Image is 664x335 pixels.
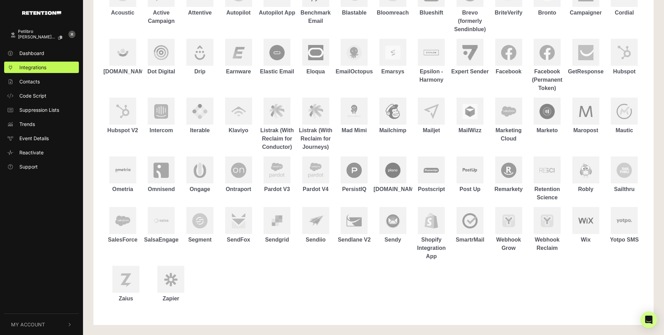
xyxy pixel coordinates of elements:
a: Suppression Lists [4,104,79,116]
img: Sendlane V2 [347,213,362,228]
img: Mautic [617,104,632,119]
img: PersistIQ [347,163,362,178]
div: Bloomreach [373,9,412,17]
div: Autopilot App [258,9,296,17]
img: Segment [192,213,207,228]
img: SendFox [231,213,246,228]
div: Listrak (With Reclaim for Conductor) [258,126,296,151]
img: Sailthru [617,163,632,178]
div: Sendlane V2 [335,236,373,244]
span: Contacts [19,78,40,85]
div: BriteVerify [489,9,528,17]
span: Support [19,163,38,170]
div: GetResponse [566,67,605,76]
div: Ometria [103,185,142,193]
a: Post Up Post Up [451,156,489,193]
a: Pardot V3 Pardot V3 [258,156,296,193]
img: Zapier [163,272,178,287]
div: Intercom [142,126,181,135]
img: Omnisend [154,163,169,178]
div: Facebook [489,67,528,76]
div: Mailchimp [373,126,412,135]
div: Sendiio [296,236,335,244]
div: Autopilot [219,9,258,17]
a: Webhook Grow Webhook Grow [489,207,528,252]
a: Epsilon - Harmony Epsilon - Harmony [412,39,451,84]
a: Segment Segment [181,207,219,244]
div: Webhook Reclaim [528,236,566,252]
div: SalesForce [103,236,142,244]
a: Retention Science Retention Science [528,156,566,202]
img: Sendgrid [269,214,285,228]
div: Ongage [181,185,219,193]
div: Petlibro [18,29,68,34]
div: Yotpo SMS [605,236,644,244]
a: Ometria Ometria [103,156,142,193]
a: Integrations [4,62,79,73]
div: Hubspot V2 [103,126,142,135]
div: Open Intercom Messenger [640,311,657,328]
img: Mailchimp [385,104,400,119]
img: SalesForce [115,214,130,228]
a: Listrak (With Reclaim for Journeys) Listrak (With Reclaim for Journeys) [296,98,335,151]
span: Code Script [19,92,46,99]
button: My Account [4,314,79,335]
a: Hubspot Hubspot [605,39,644,76]
img: Listrak (With Reclaim for Journeys) [308,104,323,119]
img: Maropost [578,104,593,119]
img: SalsaEngage [154,218,169,224]
img: Intercom [154,104,169,119]
div: Active Campaign [142,9,181,25]
img: Zaius [118,272,133,287]
a: GetResponse GetResponse [566,39,605,76]
a: Mailchimp Mailchimp [373,98,412,135]
a: Support [4,161,79,172]
a: Klaviyo Klaviyo [219,98,258,135]
a: Remarkety Remarkety [489,156,528,193]
div: Emarsys [373,67,412,76]
a: Webhook Reclaim Webhook Reclaim [528,207,566,252]
a: Robly Robly [566,156,605,193]
a: Zaius Zaius [103,266,148,303]
div: Acoustic [103,9,142,17]
div: Listrak (With Reclaim for Journeys) [296,126,335,151]
img: Retention.com [22,11,61,15]
a: Facebook Facebook [489,39,528,76]
div: Postscript [412,185,451,193]
a: Emarsys Emarsys [373,39,412,76]
img: Expert Sender [462,45,478,60]
div: Retention Science [528,185,566,202]
img: Epsilon - Harmony [424,50,439,55]
div: Omnisend [142,185,181,193]
span: [PERSON_NAME].jia+petlibr... [18,35,56,39]
div: Dot Digital [142,67,181,76]
a: Trends [4,118,79,130]
div: Sailthru [605,185,644,193]
a: EmailOctopus EmailOctopus [335,39,373,76]
div: Remarkety [489,185,528,193]
div: Attentive [181,9,219,17]
div: Shopify Integration App [412,236,451,261]
img: Facebook (Permanent Token) [539,45,555,60]
div: Maropost [566,126,605,135]
span: My Account [11,321,45,328]
a: Earnware Earnware [219,39,258,76]
img: Ontraport [231,163,246,178]
div: Bronto [528,9,566,17]
span: Dashboard [19,49,44,57]
span: Event Details [19,135,49,142]
div: Pardot V3 [258,185,296,193]
div: Webhook Grow [489,236,528,252]
a: MailWizz MailWizz [451,98,489,135]
img: Webhook Grow [501,213,516,228]
a: Mautic Mautic [605,98,644,135]
a: Mailjet Mailjet [412,98,451,135]
span: Trends [19,120,35,128]
div: Ontraport [219,185,258,193]
a: Event Details [4,133,79,144]
div: Segment [181,236,219,244]
div: [DOMAIN_NAME] [373,185,412,193]
div: Facebook (Permanent Token) [528,67,566,92]
a: Expert Sender Expert Sender [451,39,489,76]
img: Retention Science [539,168,555,173]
